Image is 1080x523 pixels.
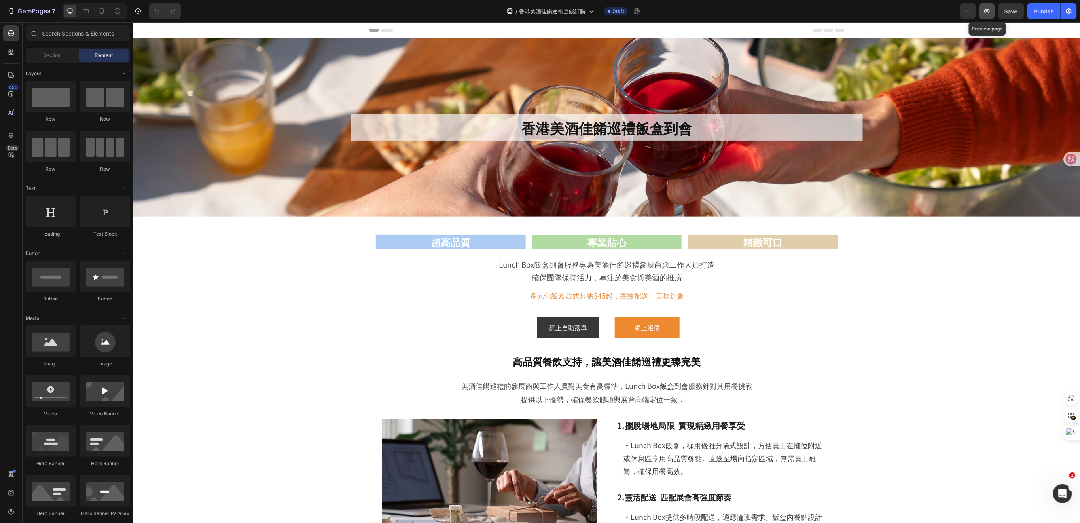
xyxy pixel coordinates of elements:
[26,230,76,238] div: Heading
[95,52,113,59] span: Element
[26,510,76,517] div: Hero Banner
[998,3,1024,19] button: Save
[149,3,181,19] div: Undo/Redo
[26,410,76,417] div: Video
[80,510,130,517] div: Hero Banner Parallax
[1053,484,1072,503] iframe: Intercom live chat
[519,7,585,15] span: 香港美酒佳餚巡禮盒飯訂購
[52,6,55,16] p: 7
[117,67,130,80] span: Toggle open
[80,460,130,467] div: Hero Banner
[44,52,61,59] span: Section
[6,145,19,151] div: Beta
[398,249,549,260] span: 確保團隊保持活力，專注於美食與美酒的推廣
[26,25,130,41] input: Search Sections & Elements
[243,267,704,280] p: 多元化飯盒款式只需$45起，高效配送，美味到會
[80,116,130,123] div: Row
[328,358,619,369] span: 美酒佳餚巡禮的參展商與工作人員對美食有高標準，Lunch Box飯盒到會服務針對其用餐挑戰
[612,8,624,15] span: Draft
[483,397,698,409] h3: 1.擺脫場地局限 實現精緻用餐享受
[366,237,582,247] span: Lunch Box飯盒到會服務專為美酒佳餚巡禮參展商與工作人員打造
[26,315,40,322] span: Media
[515,7,517,15] span: /
[26,165,76,173] div: Row
[26,185,36,192] span: Text
[416,300,454,311] p: 網上自助落單
[117,312,130,325] span: Toggle open
[80,360,130,367] div: Image
[1069,472,1076,479] span: 1
[404,295,466,316] a: 網上自助落單
[388,372,551,382] span: 提供以下優勢，確保餐飲體驗與展會高端定位一致：
[26,460,76,467] div: Hero Banner
[243,332,705,346] h2: 高品質餐飲支持，讓美酒佳餚巡禮更臻完美
[8,84,19,91] div: 450
[1027,3,1061,19] button: Publish
[26,360,76,367] div: Image
[117,182,130,195] span: Toggle open
[80,410,130,417] div: Video Banner
[80,165,130,173] div: Row
[26,116,76,123] div: Row
[1005,8,1018,15] span: Save
[80,230,130,238] div: Text Block
[243,213,392,227] h2: 超高品質
[3,3,59,19] button: 7
[1034,7,1054,15] div: Publish
[483,469,698,481] h3: 2.靈活配送 匹配展會高強度節奏
[218,92,729,119] h2: 香港美酒佳餚巡禮飯盒到會
[555,213,705,227] h2: 精緻可口
[26,295,76,302] div: Button
[117,247,130,260] span: Toggle open
[490,416,691,455] p: ·Lunch Box飯盒，採用優雅分隔式設計，方便員工在攤位附近或休息區享用高品質餐點。直送至場內指定區域，無需員工離崗，確保用餐高效。
[80,295,130,302] div: Button
[26,250,40,257] span: Button
[26,70,41,77] span: Layout
[501,300,527,311] p: 網上報價
[399,213,549,227] h2: 專業貼心
[481,295,546,316] a: 網上報價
